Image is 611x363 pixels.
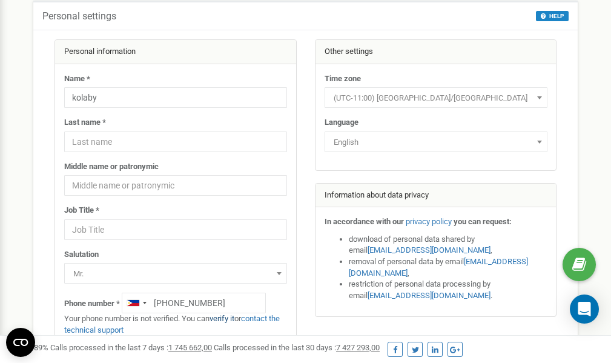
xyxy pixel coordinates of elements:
[329,90,543,107] span: (UTC-11:00) Pacific/Midway
[570,295,599,324] div: Open Intercom Messenger
[6,328,35,357] button: Open CMP widget
[122,293,150,313] div: Telephone country code
[64,263,287,284] span: Mr.
[64,298,120,310] label: Phone number *
[368,245,490,255] a: [EMAIL_ADDRESS][DOMAIN_NAME]
[64,205,99,216] label: Job Title *
[325,87,547,108] span: (UTC-11:00) Pacific/Midway
[349,279,547,301] li: restriction of personal data processing by email .
[64,87,287,108] input: Name
[349,256,547,279] li: removal of personal data by email ,
[325,117,358,128] label: Language
[64,175,287,196] input: Middle name or patronymic
[315,40,557,64] div: Other settings
[64,161,159,173] label: Middle name or patronymic
[64,249,99,261] label: Salutation
[325,217,404,226] strong: In accordance with our
[64,117,106,128] label: Last name *
[336,343,380,352] u: 7 427 293,00
[315,184,557,208] div: Information about data privacy
[454,217,512,226] strong: you can request:
[64,313,287,336] p: Your phone number is not verified. You can or
[536,11,569,21] button: HELP
[168,343,212,352] u: 1 745 662,00
[349,234,547,256] li: download of personal data shared by email ,
[325,132,547,152] span: English
[214,343,380,352] span: Calls processed in the last 30 days :
[64,314,280,335] a: contact the technical support
[349,257,528,278] a: [EMAIL_ADDRESS][DOMAIN_NAME]
[68,265,283,282] span: Mr.
[368,291,490,300] a: [EMAIL_ADDRESS][DOMAIN_NAME]
[55,40,296,64] div: Personal information
[325,73,361,85] label: Time zone
[210,314,234,323] a: verify it
[50,343,212,352] span: Calls processed in the last 7 days :
[64,219,287,240] input: Job Title
[64,132,287,152] input: Last name
[64,73,90,85] label: Name *
[406,217,452,226] a: privacy policy
[329,134,543,151] span: English
[122,293,266,313] input: +1-800-555-55-55
[42,11,116,22] h5: Personal settings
